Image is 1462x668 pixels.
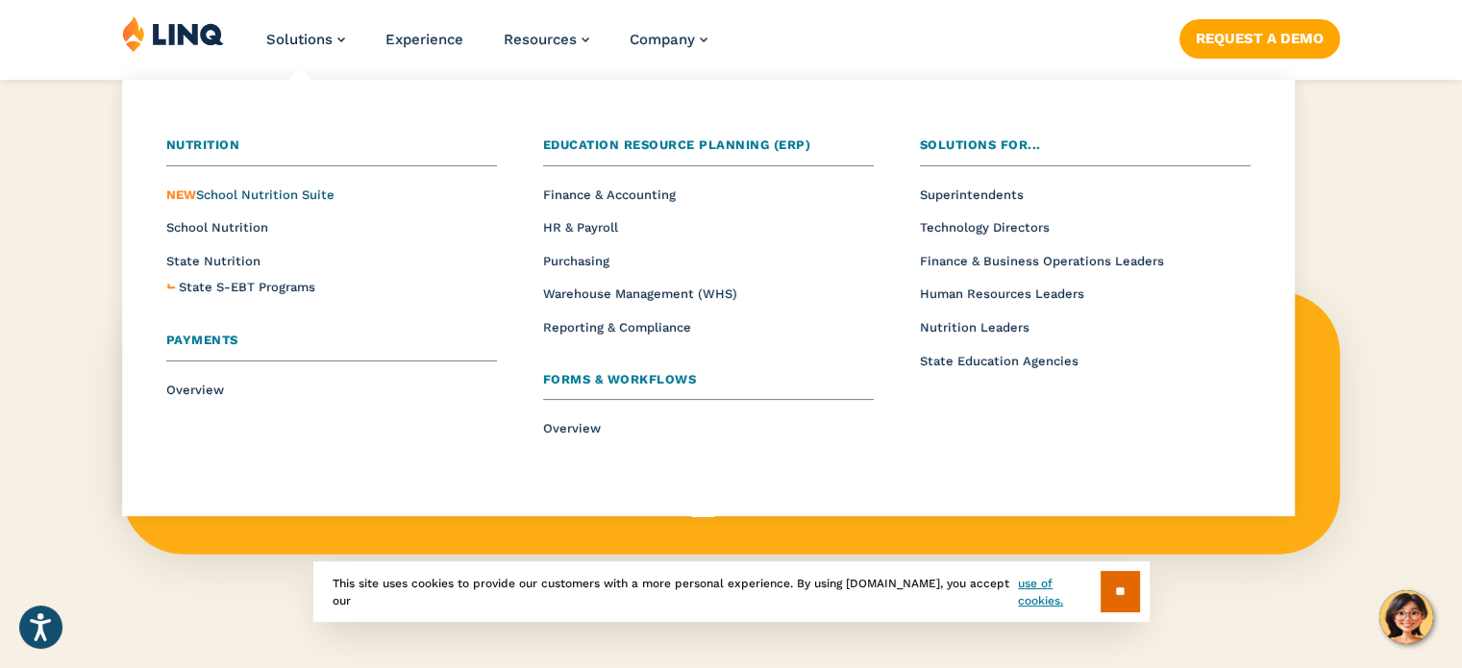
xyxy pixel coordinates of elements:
a: School Nutrition [166,220,268,235]
a: Payments [166,331,497,361]
a: Nutrition [166,136,497,166]
a: HR & Payroll [543,220,618,235]
span: Nutrition [166,137,240,152]
a: Overview [543,421,601,435]
button: Hello, have a question? Let’s chat. [1379,590,1433,644]
a: Solutions [266,31,345,48]
span: Company [630,31,695,48]
span: Payments [166,333,238,347]
a: State Education Agencies [920,354,1078,368]
nav: Button Navigation [1179,15,1340,58]
span: Solutions [266,31,333,48]
a: Superintendents [920,187,1024,202]
span: State S-EBT Programs [179,280,315,294]
a: Technology Directors [920,220,1050,235]
span: Forms & Workflows [543,372,697,386]
span: School Nutrition Suite [166,187,335,202]
div: This site uses cookies to provide our customers with a more personal experience. By using [DOMAIN... [313,561,1150,622]
span: NEW [166,187,196,202]
a: State Nutrition [166,254,260,268]
a: Company [630,31,707,48]
img: LINQ | K‑12 Software [122,15,224,52]
a: Finance & Accounting [543,187,676,202]
a: Nutrition Leaders [920,320,1029,334]
a: Experience [385,31,463,48]
a: Warehouse Management (WHS) [543,286,737,301]
a: Education Resource Planning (ERP) [543,136,874,166]
a: Resources [504,31,589,48]
a: use of cookies. [1018,575,1100,609]
a: State S-EBT Programs [179,278,315,298]
a: Solutions for... [920,136,1251,166]
span: Education Resource Planning (ERP) [543,137,811,152]
span: Resources [504,31,577,48]
a: Forms & Workflows [543,370,874,401]
a: Request a Demo [1179,19,1340,58]
a: Purchasing [543,254,609,268]
a: NEWSchool Nutrition Suite [166,187,335,202]
a: Finance & Business Operations Leaders [920,254,1164,268]
nav: Primary Navigation [266,15,707,79]
span: Solutions for... [920,137,1041,152]
a: Reporting & Compliance [543,320,691,334]
a: Overview [166,383,224,397]
a: Human Resources Leaders [920,286,1084,301]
